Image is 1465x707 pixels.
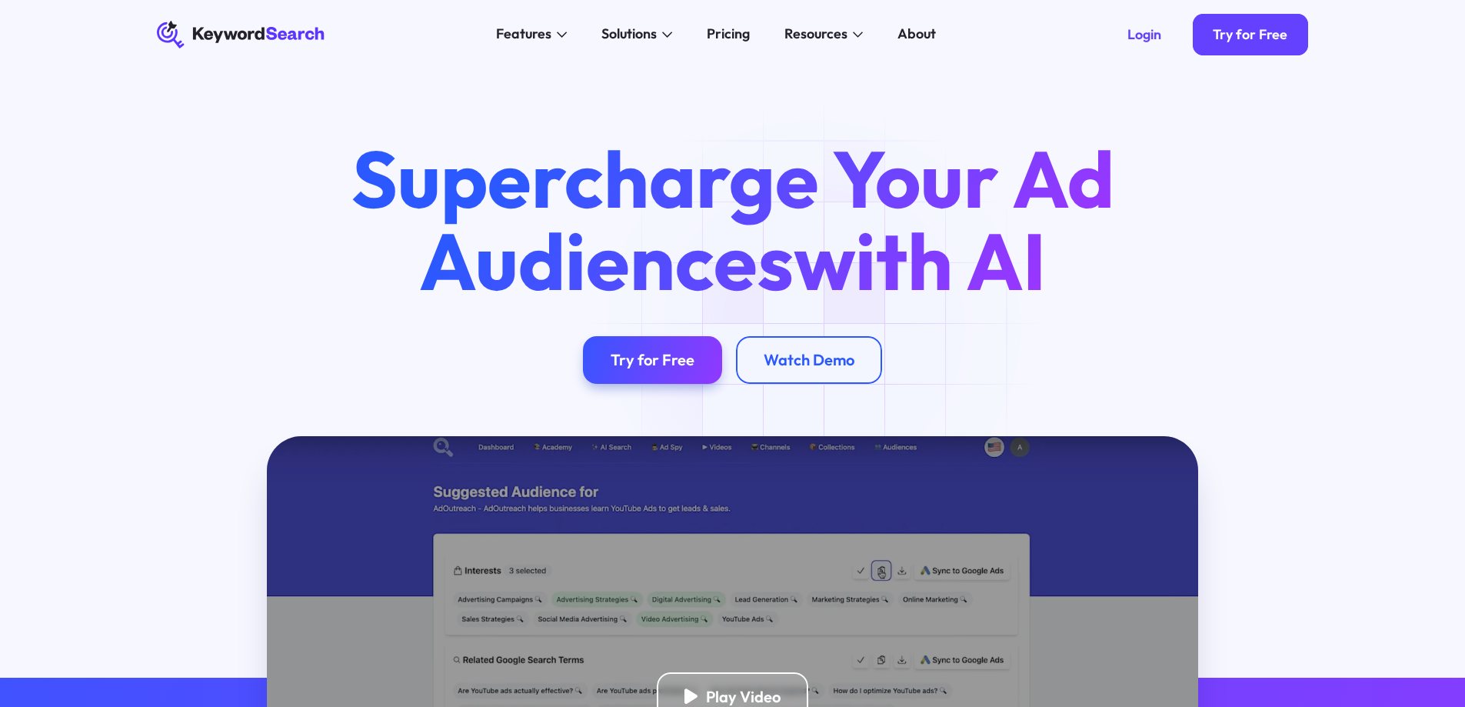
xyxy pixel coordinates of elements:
a: About [887,21,947,48]
a: Try for Free [583,336,722,385]
a: Login [1107,14,1182,55]
div: Pricing [707,24,750,45]
span: with AI [794,211,1046,311]
div: Features [496,24,551,45]
div: Try for Free [611,350,694,369]
div: Resources [784,24,847,45]
div: Try for Free [1213,26,1287,43]
a: Pricing [697,21,761,48]
div: Login [1127,26,1161,43]
div: Solutions [601,24,657,45]
div: Play Video [706,687,781,706]
h1: Supercharge Your Ad Audiences [318,138,1146,301]
a: Try for Free [1193,14,1309,55]
div: About [897,24,936,45]
div: Watch Demo [764,350,854,369]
